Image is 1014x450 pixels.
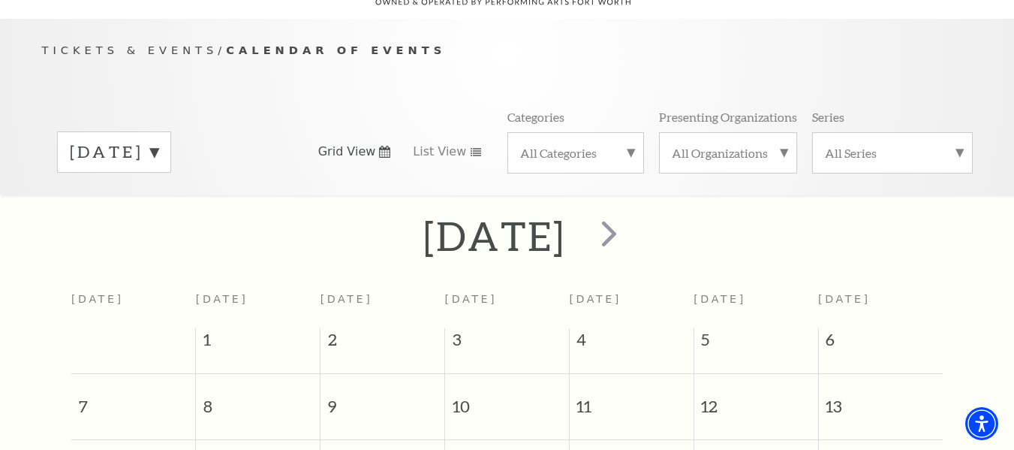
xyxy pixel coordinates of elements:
[569,293,621,305] span: [DATE]
[672,145,784,161] label: All Organizations
[694,374,818,426] span: 12
[413,143,466,160] span: List View
[570,374,694,426] span: 11
[226,44,446,56] span: Calendar of Events
[520,145,631,161] label: All Categories
[318,143,376,160] span: Grid View
[42,44,218,56] span: Tickets & Events
[445,328,569,358] span: 3
[196,374,320,426] span: 8
[819,374,943,426] span: 13
[42,41,973,60] p: /
[71,284,196,328] th: [DATE]
[320,374,444,426] span: 9
[965,407,998,440] div: Accessibility Menu
[659,109,797,125] p: Presenting Organizations
[196,328,320,358] span: 1
[694,328,818,358] span: 5
[570,328,694,358] span: 4
[423,212,565,260] h2: [DATE]
[445,293,498,305] span: [DATE]
[71,374,195,426] span: 7
[819,328,943,358] span: 6
[825,145,960,161] label: All Series
[507,109,564,125] p: Categories
[320,328,444,358] span: 2
[694,293,746,305] span: [DATE]
[70,140,158,164] label: [DATE]
[196,293,248,305] span: [DATE]
[445,374,569,426] span: 10
[579,210,634,263] button: next
[320,293,373,305] span: [DATE]
[818,293,871,305] span: [DATE]
[812,109,844,125] p: Series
